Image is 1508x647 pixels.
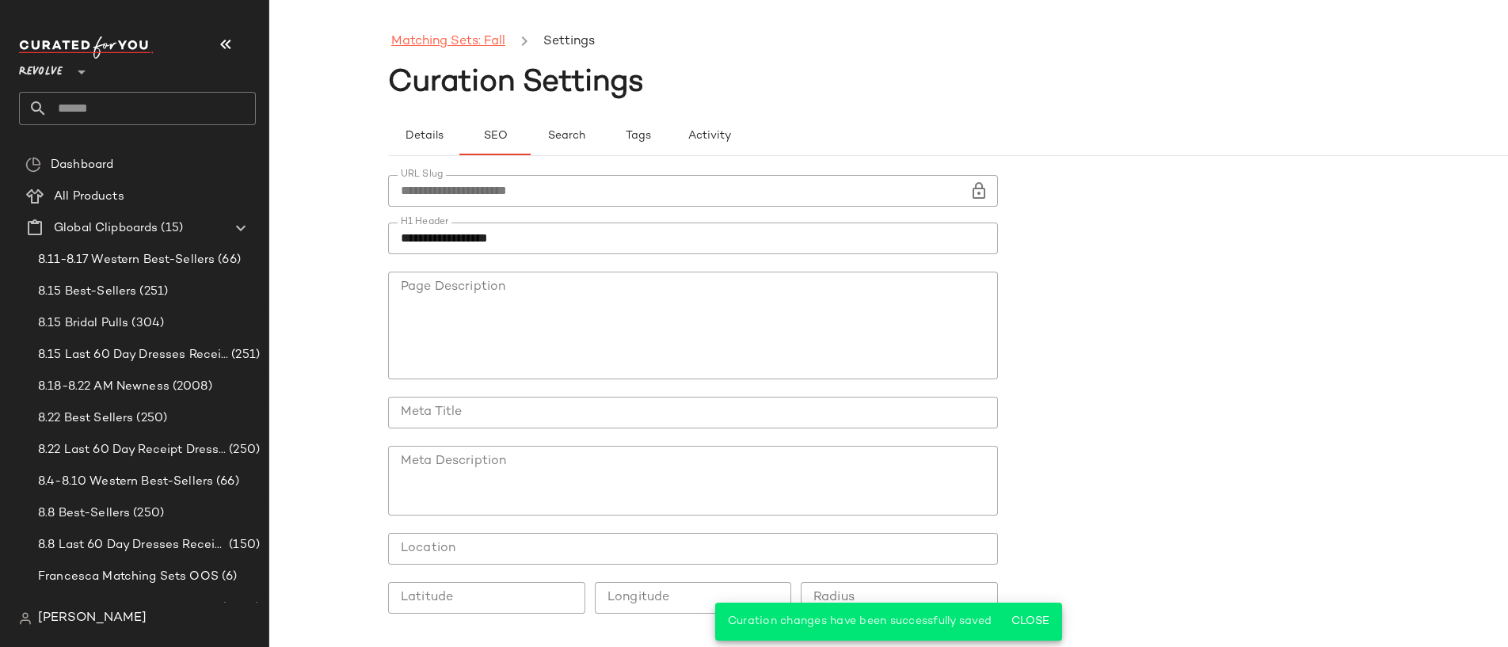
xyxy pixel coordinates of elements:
[51,156,113,174] span: Dashboard
[19,54,63,82] span: Revolve
[540,32,598,52] li: Settings
[728,615,992,627] span: Curation changes have been successfully saved
[388,67,644,99] span: Curation Settings
[38,441,226,459] span: 8.22 Last 60 Day Receipt Dresses
[482,130,507,143] span: SEO
[404,130,443,143] span: Details
[128,314,164,333] span: (304)
[226,441,260,459] span: (250)
[130,504,164,523] span: (250)
[38,568,219,586] span: Francesca Matching Sets OOS
[38,536,226,554] span: 8.8 Last 60 Day Dresses Receipts Best-Sellers
[1004,607,1056,636] button: Close
[687,130,730,143] span: Activity
[213,473,239,491] span: (66)
[158,219,183,238] span: (15)
[38,314,128,333] span: 8.15 Bridal Pulls
[38,346,228,364] span: 8.15 Last 60 Day Dresses Receipt
[38,599,219,618] span: Latin Heritage Month Brands- DO NOT DELETE
[38,504,130,523] span: 8.8 Best-Sellers
[38,283,136,301] span: 8.15 Best-Sellers
[228,346,260,364] span: (251)
[38,378,169,396] span: 8.18-8.22 AM Newness
[38,609,147,628] span: [PERSON_NAME]
[19,612,32,625] img: svg%3e
[54,188,124,206] span: All Products
[136,283,168,301] span: (251)
[25,157,41,173] img: svg%3e
[215,251,241,269] span: (66)
[219,568,237,586] span: (6)
[38,251,215,269] span: 8.11-8.17 Western Best-Sellers
[226,536,260,554] span: (150)
[133,409,167,428] span: (250)
[1011,615,1049,628] span: Close
[219,599,260,618] span: (1093)
[54,219,158,238] span: Global Clipboards
[38,409,133,428] span: 8.22 Best Sellers
[19,36,154,59] img: cfy_white_logo.C9jOOHJF.svg
[169,378,212,396] span: (2008)
[547,130,585,143] span: Search
[391,32,505,52] a: Matching Sets: Fall
[624,130,650,143] span: Tags
[38,473,213,491] span: 8.4-8.10 Western Best-Sellers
